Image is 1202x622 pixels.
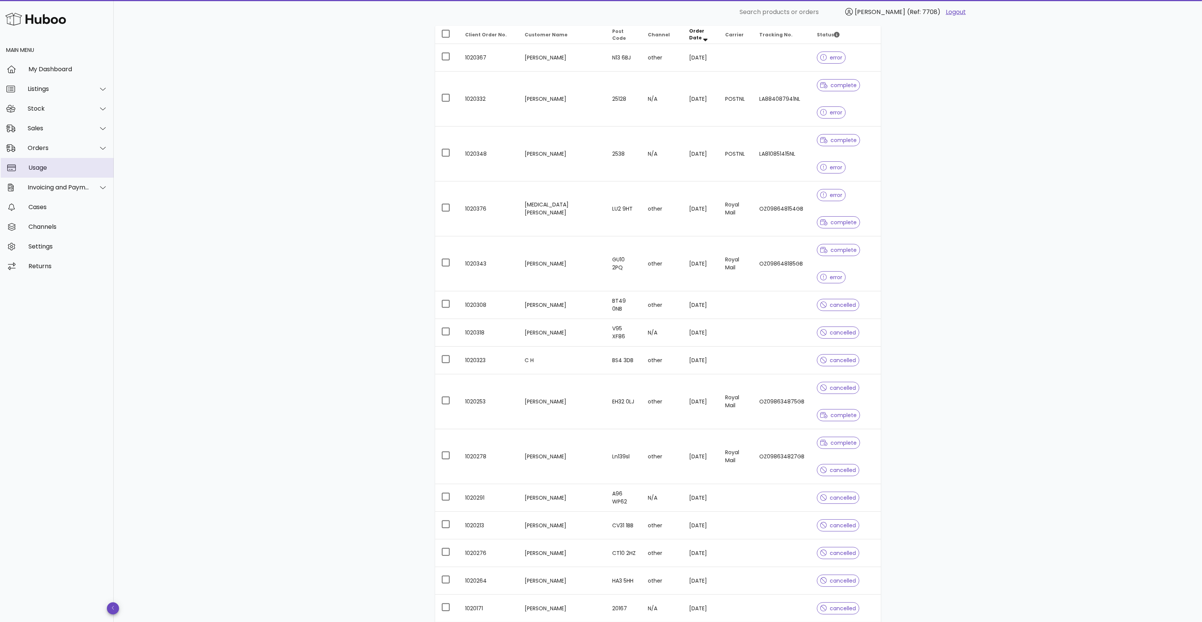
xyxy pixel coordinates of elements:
td: CT10 2HZ [606,539,642,567]
span: cancelled [820,302,856,308]
td: Royal Mail [719,181,753,236]
td: [DATE] [683,484,719,512]
span: error [820,165,843,170]
td: Royal Mail [719,236,753,291]
span: complete [820,138,857,143]
td: [PERSON_NAME] [519,319,606,347]
td: OZ098648154GB [753,181,811,236]
span: error [820,275,843,280]
td: 1020264 [459,567,519,595]
div: Settings [28,243,108,250]
th: Carrier [719,26,753,44]
div: Listings [28,85,89,92]
td: N/A [642,127,683,181]
td: other [642,236,683,291]
td: 1020291 [459,484,519,512]
td: [DATE] [683,347,719,374]
span: cancelled [820,467,856,473]
td: [DATE] [683,567,719,595]
span: [PERSON_NAME] [855,8,905,16]
td: HA3 5HH [606,567,642,595]
td: 1020278 [459,429,519,484]
td: 1020343 [459,236,519,291]
td: N/A [642,72,683,127]
td: [DATE] [683,319,719,347]
span: complete [820,413,857,418]
td: other [642,181,683,236]
td: [PERSON_NAME] [519,512,606,539]
td: Royal Mail [719,429,753,484]
th: Client Order No. [459,26,519,44]
td: 1020323 [459,347,519,374]
th: Tracking No. [753,26,811,44]
th: Customer Name [519,26,606,44]
span: Carrier [725,31,744,38]
td: 25128 [606,72,642,127]
td: BS4 3DB [606,347,642,374]
td: [DATE] [683,539,719,567]
td: V95 XF86 [606,319,642,347]
span: error [820,55,843,60]
th: Channel [642,26,683,44]
span: cancelled [820,330,856,335]
td: [PERSON_NAME] [519,236,606,291]
td: A96 WP62 [606,484,642,512]
td: other [642,567,683,595]
span: cancelled [820,606,856,611]
td: other [642,512,683,539]
td: C H [519,347,606,374]
span: error [820,192,843,198]
td: other [642,44,683,72]
td: [DATE] [683,72,719,127]
span: complete [820,247,857,253]
div: Returns [28,263,108,270]
div: Stock [28,105,89,112]
td: [DATE] [683,512,719,539]
td: 1020367 [459,44,519,72]
td: other [642,374,683,429]
td: [PERSON_NAME] [519,72,606,127]
span: cancelled [820,523,856,528]
span: cancelled [820,578,856,583]
td: POSTNL [719,127,753,181]
span: cancelled [820,358,856,363]
th: Order Date: Sorted descending. Activate to remove sorting. [683,26,719,44]
span: Status [817,31,840,38]
td: 1020318 [459,319,519,347]
div: Usage [28,164,108,171]
td: N13 6BJ [606,44,642,72]
span: Client Order No. [465,31,507,38]
td: OZ098648185GB [753,236,811,291]
td: GU10 2PQ [606,236,642,291]
td: 1020253 [459,374,519,429]
td: [DATE] [683,236,719,291]
td: LU2 9HT [606,181,642,236]
td: LA884087941NL [753,72,811,127]
td: other [642,539,683,567]
div: Channels [28,223,108,230]
td: LA810851415NL [753,127,811,181]
td: [PERSON_NAME] [519,429,606,484]
td: 1020276 [459,539,519,567]
td: CV31 1BB [606,512,642,539]
td: [PERSON_NAME] [519,567,606,595]
span: complete [820,440,857,445]
span: Tracking No. [759,31,793,38]
td: [PERSON_NAME] [519,44,606,72]
span: cancelled [820,385,856,391]
td: [DATE] [683,44,719,72]
span: complete [820,220,857,225]
td: [DATE] [683,181,719,236]
td: [DATE] [683,291,719,319]
td: EH32 0LJ [606,374,642,429]
th: Post Code [606,26,642,44]
td: [PERSON_NAME] [519,291,606,319]
span: Post Code [612,28,626,41]
td: other [642,429,683,484]
th: Status [811,26,881,44]
td: other [642,291,683,319]
td: OZ098634875GB [753,374,811,429]
td: Royal Mail [719,374,753,429]
td: other [642,347,683,374]
td: POSTNL [719,72,753,127]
